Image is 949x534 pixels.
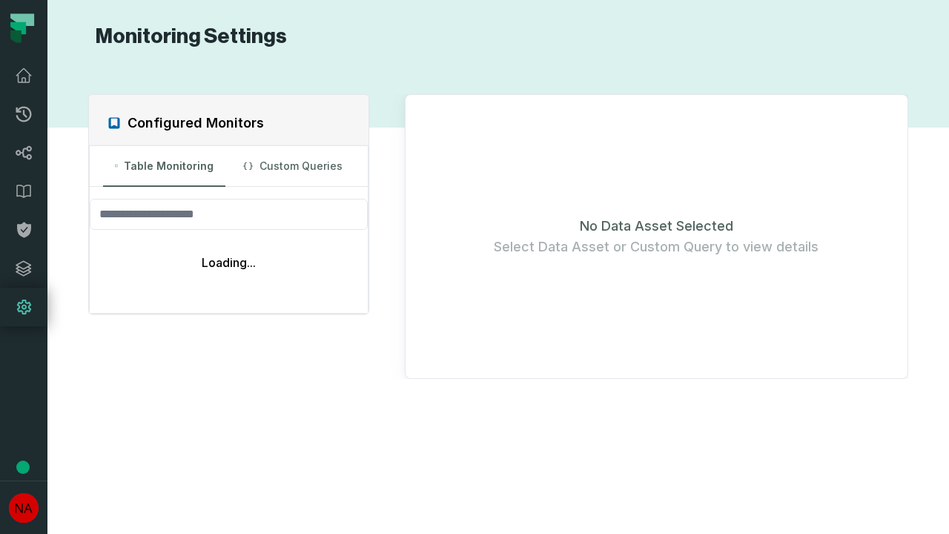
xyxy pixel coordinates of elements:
button: Table Monitoring [103,146,225,186]
span: Select Data Asset or Custom Query to view details [494,237,819,257]
span: No Data Asset Selected [580,216,733,237]
img: avatar of No Repos Account [9,493,39,523]
h2: Configured Monitors [128,113,264,133]
h1: Monitoring Settings [88,24,287,50]
button: Custom Queries [231,146,354,186]
div: Tooltip anchor [16,461,30,474]
div: Loading... [90,242,367,283]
